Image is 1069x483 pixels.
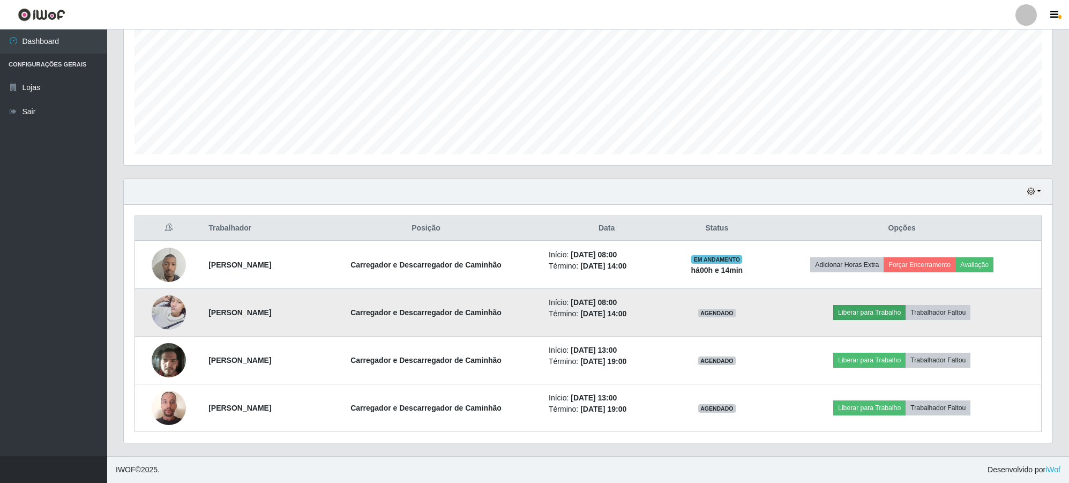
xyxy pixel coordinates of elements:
[580,262,626,270] time: [DATE] 14:00
[988,464,1060,475] span: Desenvolvido por
[691,266,743,274] strong: há 00 h e 14 min
[691,255,742,264] span: EM ANDAMENTO
[884,257,955,272] button: Forçar Encerramento
[350,308,502,317] strong: Carregador e Descarregador de Caminhão
[580,405,626,413] time: [DATE] 19:00
[549,308,664,319] li: Término:
[152,242,186,287] img: 1754024702641.jpeg
[116,464,160,475] span: © 2025 .
[549,345,664,356] li: Início:
[18,8,65,21] img: CoreUI Logo
[350,356,502,365] strong: Carregador e Descarregador de Caminhão
[208,308,271,317] strong: [PERSON_NAME]
[549,392,664,404] li: Início:
[833,305,906,320] button: Liberar para Trabalho
[549,261,664,272] li: Término:
[549,404,664,415] li: Término:
[549,297,664,308] li: Início:
[549,249,664,261] li: Início:
[208,404,271,412] strong: [PERSON_NAME]
[580,357,626,366] time: [DATE] 19:00
[152,385,186,430] img: 1755778947214.jpeg
[955,257,993,272] button: Avaliação
[542,216,671,241] th: Data
[549,356,664,367] li: Término:
[571,393,617,402] time: [DATE] 13:00
[580,309,626,318] time: [DATE] 14:00
[202,216,310,241] th: Trabalhador
[116,465,136,474] span: IWOF
[208,356,271,365] strong: [PERSON_NAME]
[906,305,970,320] button: Trabalhador Faltou
[208,261,271,269] strong: [PERSON_NAME]
[310,216,542,241] th: Posição
[762,216,1041,241] th: Opções
[698,356,736,365] span: AGENDADO
[671,216,762,241] th: Status
[1045,465,1060,474] a: iWof
[571,346,617,354] time: [DATE] 13:00
[833,400,906,415] button: Liberar para Trabalho
[152,289,186,335] img: 1755028690244.jpeg
[571,298,617,307] time: [DATE] 08:00
[350,261,502,269] strong: Carregador e Descarregador de Caminhão
[571,250,617,259] time: [DATE] 08:00
[833,353,906,368] button: Liberar para Trabalho
[152,337,186,383] img: 1751312410869.jpeg
[906,353,970,368] button: Trabalhador Faltou
[698,404,736,413] span: AGENDADO
[906,400,970,415] button: Trabalhador Faltou
[698,309,736,317] span: AGENDADO
[810,257,884,272] button: Adicionar Horas Extra
[350,404,502,412] strong: Carregador e Descarregador de Caminhão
